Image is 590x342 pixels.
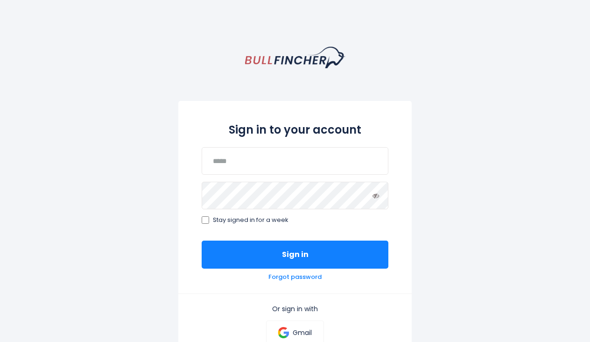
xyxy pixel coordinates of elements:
a: homepage [245,47,345,68]
button: Sign in [202,241,388,269]
a: Forgot password [268,273,322,281]
h2: Sign in to your account [202,121,388,138]
input: Stay signed in for a week [202,216,209,224]
p: Gmail [293,328,312,337]
p: Or sign in with [202,305,388,313]
span: Stay signed in for a week [213,216,288,224]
